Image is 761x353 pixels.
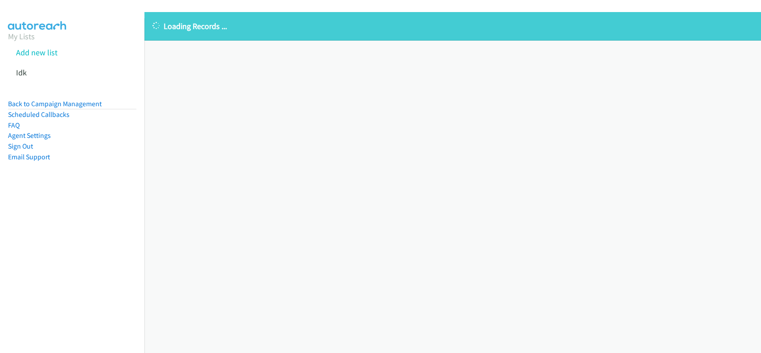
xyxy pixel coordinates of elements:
[16,47,58,58] a: Add new list
[152,20,753,32] p: Loading Records ...
[16,67,27,78] a: Idk
[8,31,35,42] a: My Lists
[8,131,51,140] a: Agent Settings
[8,100,102,108] a: Back to Campaign Management
[8,153,50,161] a: Email Support
[8,142,33,150] a: Sign Out
[8,121,20,129] a: FAQ
[8,110,70,119] a: Scheduled Callbacks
